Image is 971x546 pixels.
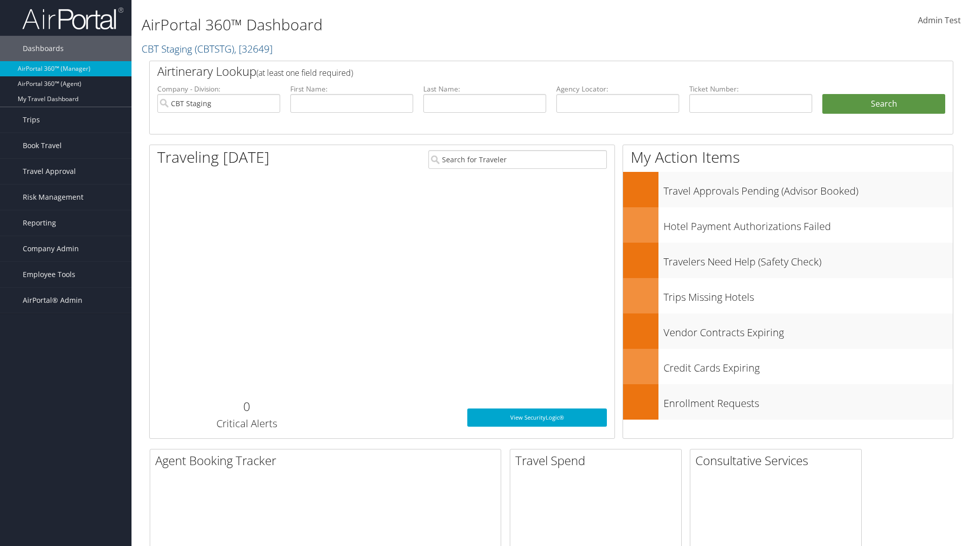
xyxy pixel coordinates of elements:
button: Search [822,94,945,114]
a: View SecurityLogic® [467,408,607,427]
span: Trips [23,107,40,132]
img: airportal-logo.png [22,7,123,30]
span: (at least one field required) [256,67,353,78]
h1: My Action Items [623,147,953,168]
h2: Consultative Services [695,452,861,469]
span: Admin Test [918,15,961,26]
h3: Critical Alerts [157,417,336,431]
span: Book Travel [23,133,62,158]
label: Agency Locator: [556,84,679,94]
label: Last Name: [423,84,546,94]
label: First Name: [290,84,413,94]
a: Credit Cards Expiring [623,349,953,384]
a: Travelers Need Help (Safety Check) [623,243,953,278]
h3: Enrollment Requests [664,391,953,411]
a: Admin Test [918,5,961,36]
h3: Travelers Need Help (Safety Check) [664,250,953,269]
h1: Traveling [DATE] [157,147,270,168]
h3: Vendor Contracts Expiring [664,321,953,340]
span: Employee Tools [23,262,75,287]
span: , [ 32649 ] [234,42,273,56]
label: Company - Division: [157,84,280,94]
span: Reporting [23,210,56,236]
a: Trips Missing Hotels [623,278,953,313]
h3: Credit Cards Expiring [664,356,953,375]
h2: Airtinerary Lookup [157,63,878,80]
a: CBT Staging [142,42,273,56]
span: Company Admin [23,236,79,261]
span: Travel Approval [23,159,76,184]
label: Ticket Number: [689,84,812,94]
h3: Hotel Payment Authorizations Failed [664,214,953,234]
span: Risk Management [23,185,83,210]
h2: Agent Booking Tracker [155,452,501,469]
span: ( CBTSTG ) [195,42,234,56]
a: Vendor Contracts Expiring [623,313,953,349]
a: Enrollment Requests [623,384,953,420]
input: Search for Traveler [428,150,607,169]
h1: AirPortal 360™ Dashboard [142,14,688,35]
h3: Travel Approvals Pending (Advisor Booked) [664,179,953,198]
h3: Trips Missing Hotels [664,285,953,304]
span: AirPortal® Admin [23,288,82,313]
span: Dashboards [23,36,64,61]
a: Hotel Payment Authorizations Failed [623,207,953,243]
a: Travel Approvals Pending (Advisor Booked) [623,172,953,207]
h2: 0 [157,398,336,415]
h2: Travel Spend [515,452,681,469]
